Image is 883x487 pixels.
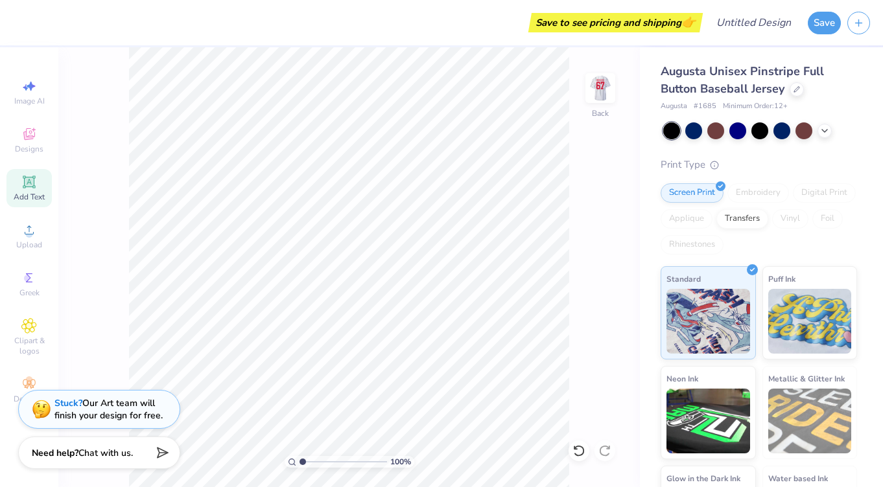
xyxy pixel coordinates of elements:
[19,288,40,298] span: Greek
[390,456,411,468] span: 100 %
[727,183,789,203] div: Embroidery
[793,183,856,203] div: Digital Print
[723,101,788,112] span: Minimum Order: 12 +
[666,471,740,485] span: Glow in the Dark Ink
[661,209,712,229] div: Applique
[16,240,42,250] span: Upload
[812,209,843,229] div: Foil
[14,192,45,202] span: Add Text
[666,272,701,286] span: Standard
[666,389,750,453] img: Neon Ink
[14,394,45,404] span: Decorate
[661,101,687,112] span: Augusta
[808,12,841,34] button: Save
[532,13,700,32] div: Save to see pricing and shipping
[681,14,696,30] span: 👉
[716,209,768,229] div: Transfers
[32,447,78,459] strong: Need help?
[768,372,845,385] span: Metallic & Glitter Ink
[706,10,801,36] input: Untitled Design
[661,157,857,172] div: Print Type
[768,272,795,286] span: Puff Ink
[661,63,824,96] span: Augusta Unisex Pinstripe Full Button Baseball Jersey
[666,289,750,354] img: Standard
[15,144,43,154] span: Designs
[661,235,724,255] div: Rhinestones
[592,108,609,119] div: Back
[768,389,852,453] img: Metallic & Glitter Ink
[768,471,828,485] span: Water based Ink
[772,209,808,229] div: Vinyl
[6,335,52,356] span: Clipart & logos
[78,447,133,459] span: Chat with us.
[694,101,716,112] span: # 1685
[54,397,163,422] div: Our Art team will finish your design for free.
[14,96,45,106] span: Image AI
[661,183,724,203] div: Screen Print
[587,75,613,101] img: Back
[768,289,852,354] img: Puff Ink
[666,372,698,385] span: Neon Ink
[54,397,82,409] strong: Stuck?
